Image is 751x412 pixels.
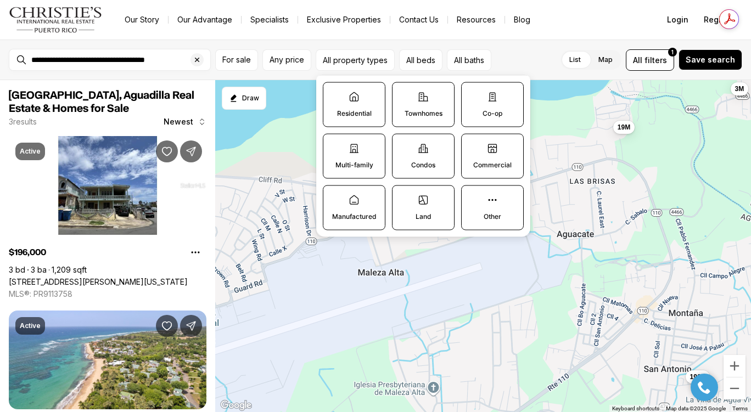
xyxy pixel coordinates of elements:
[724,377,746,399] button: Zoom out
[731,82,749,95] button: 3M
[169,12,241,27] a: Our Advantage
[157,111,213,133] button: Newest
[505,12,539,27] a: Blog
[222,55,251,64] span: For sale
[697,9,742,31] button: Register
[298,12,390,27] a: Exclusive Properties
[270,55,304,64] span: Any price
[686,55,735,64] span: Save search
[626,49,674,71] button: Allfilters1
[222,87,266,110] button: Start drawing
[9,117,37,126] p: 3 results
[335,161,373,170] p: Multi-family
[644,54,667,66] span: filters
[666,405,726,411] span: Map data ©2025 Google
[242,12,298,27] a: Specialists
[215,49,258,71] button: For sale
[732,405,748,411] a: Terms (opens in new tab)
[9,90,194,114] span: [GEOGRAPHIC_DATA], Aguadilla Real Estate & Homes for Sale
[660,9,695,31] button: Login
[9,277,188,287] a: 2047 JOSÉ A. PALAU, SAN ANTONIO PR, 00690
[590,50,621,70] label: Map
[316,49,395,71] button: All property types
[483,109,502,118] p: Co-op
[184,241,206,263] button: Property options
[20,321,41,330] p: Active
[561,50,590,70] label: List
[613,121,635,134] button: 19M
[633,54,642,66] span: All
[405,109,442,118] p: Townhomes
[671,48,674,57] span: 1
[262,49,311,71] button: Any price
[20,147,41,156] p: Active
[156,140,178,162] button: Save Property: 2047 JOSÉ A. PALAU
[484,212,501,221] p: Other
[180,315,202,337] button: Share Property
[667,15,688,24] span: Login
[116,12,168,27] a: Our Story
[473,161,512,170] p: Commercial
[704,15,736,24] span: Register
[190,49,210,70] button: Clear search input
[416,212,431,221] p: Land
[337,109,372,118] p: Residential
[9,7,103,33] img: logo
[164,117,193,126] span: Newest
[735,84,744,93] span: 3M
[156,315,178,337] button: Save Property: Carr. 4466 VILLA MONTANA BEACH RESORT
[447,49,491,71] button: All baths
[724,355,746,377] button: Zoom in
[399,49,442,71] button: All beds
[679,49,742,70] button: Save search
[411,161,435,170] p: Condos
[390,12,447,27] button: Contact Us
[180,140,202,162] button: Share Property
[618,123,630,132] span: 19M
[448,12,505,27] a: Resources
[332,212,377,221] p: Manufactured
